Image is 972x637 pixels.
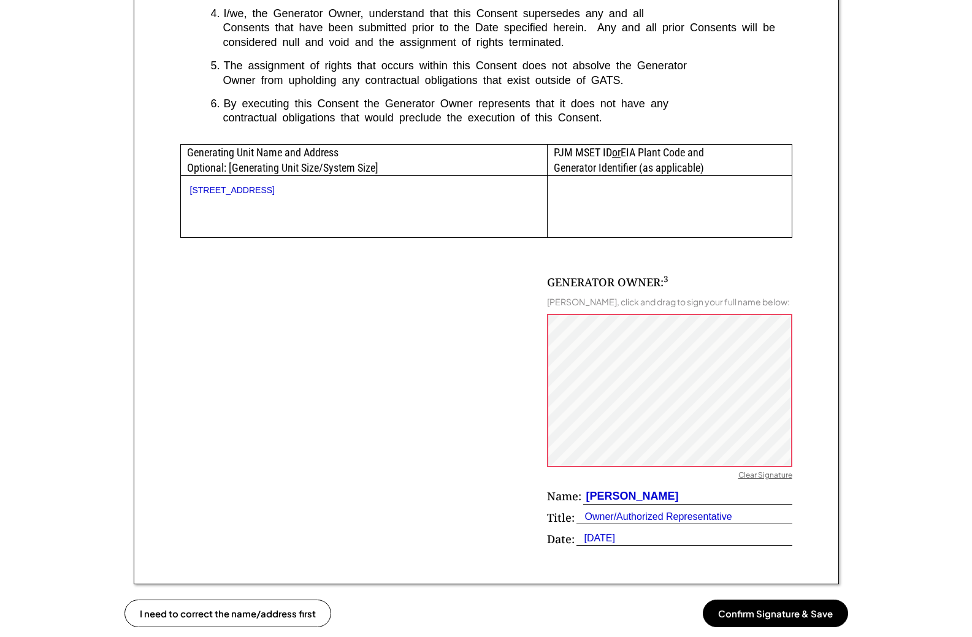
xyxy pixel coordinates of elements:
[612,146,621,159] u: or
[211,21,792,50] div: Consents that have been submitted prior to the Date specified herein. Any and all prior Consents ...
[181,145,548,175] div: Generating Unit Name and Address Optional: [Generating Unit Size/System Size]
[548,145,791,175] div: PJM MSET ID EIA Plant Code and Generator Identifier (as applicable)
[211,59,220,73] div: 5.
[224,97,792,111] div: By executing this Consent the Generator Owner represents that it does not have any
[211,7,220,21] div: 4.
[211,97,220,111] div: 6.
[547,296,790,307] div: [PERSON_NAME], click and drag to sign your full name below:
[224,7,792,21] div: I/we, the Generator Owner, understand that this Consent supersedes any and all
[547,489,581,504] div: Name:
[224,59,792,73] div: The assignment of rights that occurs within this Consent does not absolve the Generator
[211,111,792,125] div: contractual obligations that would preclude the execution of this Consent.
[583,489,679,504] div: [PERSON_NAME]
[576,510,732,524] div: Owner/Authorized Representative
[576,532,615,545] div: [DATE]
[190,185,538,196] div: [STREET_ADDRESS]
[738,470,792,483] div: Clear Signature
[664,273,668,284] sup: 3
[547,532,575,547] div: Date:
[547,275,668,290] div: GENERATOR OWNER:
[211,74,792,88] div: Owner from upholding any contractual obligations that exist outside of GATS.
[703,600,848,627] button: Confirm Signature & Save
[547,510,575,525] div: Title:
[124,600,331,627] button: I need to correct the name/address first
